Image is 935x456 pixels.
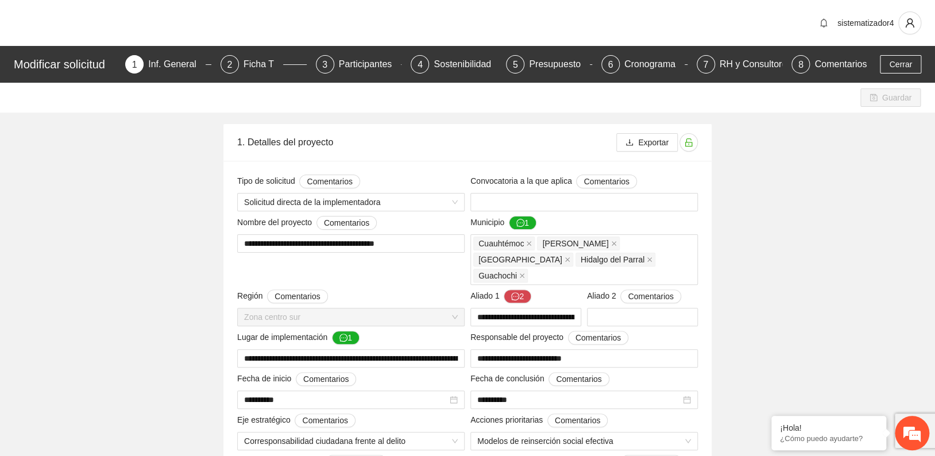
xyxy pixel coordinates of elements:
span: Tipo de solicitud [237,175,360,188]
div: Minimizar ventana de chat en vivo [188,6,216,33]
textarea: Escriba su mensaje y pulse “Intro” [6,314,219,354]
div: Modificar solicitud [14,55,118,74]
span: 6 [608,60,613,69]
div: 2Ficha T [221,55,307,74]
button: Región [267,289,327,303]
span: 5 [513,60,518,69]
span: close [565,257,570,262]
span: Comentarios [628,290,673,303]
button: Fecha de inicio [296,372,356,386]
span: download [625,138,633,148]
span: Hidalgo del Parral [581,253,644,266]
span: [GEOGRAPHIC_DATA] [478,253,562,266]
span: close [647,257,652,262]
button: bell [814,14,833,32]
span: Acciones prioritarias [470,414,608,427]
span: Responsable del proyecto [470,331,628,345]
span: Aliado 1 [470,289,531,303]
span: Comentarios [556,373,601,385]
span: close [526,241,532,246]
span: 3 [322,60,327,69]
button: downloadExportar [616,133,678,152]
span: bell [815,18,832,28]
span: Comentarios [555,414,600,427]
div: 4Sostenibilidad [411,55,497,74]
span: sistematizador4 [837,18,894,28]
span: Hidalgo del Parral [575,253,655,266]
span: [PERSON_NAME] [542,237,608,250]
div: Inf. General [148,55,206,74]
span: Guachochi [473,269,528,283]
span: Cerrar [889,58,912,71]
span: Modelos de reinserción social efectiva [477,432,691,450]
div: Sostenibilidad [434,55,500,74]
span: Estamos en línea. [67,153,159,269]
span: Solicitud directa de la implementadora [244,194,458,211]
span: 7 [703,60,708,69]
div: Participantes [339,55,401,74]
span: Guachochi [478,269,517,282]
button: Cerrar [880,55,921,74]
button: Nombre del proyecto [316,216,377,230]
div: 3Participantes [316,55,402,74]
div: Cronograma [624,55,685,74]
span: Comentarios [307,175,352,188]
div: Chatee con nosotros ahora [60,59,193,74]
button: saveGuardar [860,88,921,107]
span: Comentarios [324,217,369,229]
span: message [516,219,524,228]
span: Aquiles Serdán [537,237,619,250]
div: 1Inf. General [125,55,211,74]
span: Eje estratégico [237,414,356,427]
div: Comentarios [814,55,867,74]
span: message [339,334,347,343]
button: Eje estratégico [295,414,355,427]
span: Cuauhtémoc [478,237,524,250]
span: Comentarios [275,290,320,303]
span: close [611,241,617,246]
span: Cuauhtémoc [473,237,535,250]
div: RH y Consultores [720,55,801,74]
button: Lugar de implementación [332,331,360,345]
span: Comentarios [575,331,621,344]
button: user [898,11,921,34]
span: Convocatoria a la que aplica [470,175,637,188]
div: Presupuesto [529,55,590,74]
span: 4 [418,60,423,69]
span: Corresponsabilidad ciudadana frente al delito [244,432,458,450]
span: message [511,292,519,302]
button: Convocatoria a la que aplica [576,175,636,188]
span: Comentarios [302,414,347,427]
span: 1 [132,60,137,69]
span: close [519,273,525,279]
span: Municipio [470,216,536,230]
span: Lugar de implementación [237,331,360,345]
span: Región [237,289,328,303]
span: user [899,18,921,28]
span: Fecha de inicio [237,372,356,386]
span: Nombre del proyecto [237,216,377,230]
span: 2 [227,60,232,69]
span: Comentarios [303,373,349,385]
div: 8Comentarios [791,55,867,74]
div: Ficha T [244,55,283,74]
span: unlock [680,138,697,147]
div: 6Cronograma [601,55,687,74]
button: Aliado 1 [504,289,531,303]
button: Acciones prioritarias [547,414,608,427]
span: Chihuahua [473,253,573,266]
span: 8 [798,60,803,69]
p: ¿Cómo puedo ayudarte? [780,434,878,443]
span: Comentarios [584,175,629,188]
div: 5Presupuesto [506,55,592,74]
div: 7RH y Consultores [697,55,783,74]
div: ¡Hola! [780,423,878,432]
button: Aliado 2 [620,289,681,303]
span: Aliado 2 [587,289,681,303]
span: Zona centro sur [244,308,458,326]
button: Responsable del proyecto [568,331,628,345]
button: Fecha de conclusión [548,372,609,386]
span: Exportar [638,136,669,149]
div: 1. Detalles del proyecto [237,126,616,159]
button: Tipo de solicitud [299,175,360,188]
